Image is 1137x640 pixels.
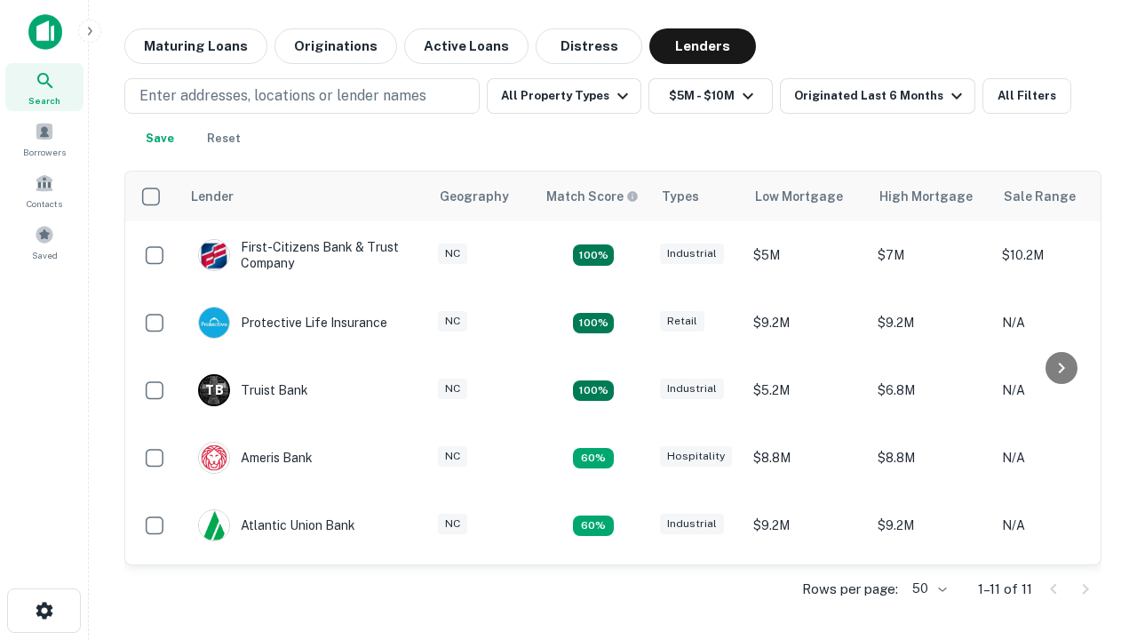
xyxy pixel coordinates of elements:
div: Matching Properties: 1, hasApolloMatch: undefined [573,448,614,469]
div: Low Mortgage [755,186,843,207]
div: Matching Properties: 1, hasApolloMatch: undefined [573,516,614,537]
div: Originated Last 6 Months [794,85,967,107]
p: Rows per page: [802,579,898,600]
div: Hospitality [660,446,732,467]
div: Matching Properties: 2, hasApolloMatch: undefined [573,313,614,334]
div: Protective Life Insurance [198,307,387,339]
div: Types [662,186,699,207]
img: capitalize-icon.png [28,14,62,50]
td: $6.3M [744,559,869,627]
img: picture [199,510,229,540]
button: All Filters [982,78,1071,114]
p: 1–11 of 11 [978,579,1032,600]
div: Retail [660,311,704,332]
th: Low Mortgage [744,172,869,221]
button: Save your search to get updates of matches that match your search criteria. [131,121,188,156]
div: Ameris Bank [198,442,313,474]
div: Lender [191,186,234,207]
button: Originations [274,28,397,64]
div: NC [438,379,467,399]
div: First-citizens Bank & Trust Company [198,239,411,271]
div: NC [438,311,467,332]
p: Enter addresses, locations or lender names [139,85,426,107]
div: Industrial [660,244,724,264]
a: Contacts [5,166,83,214]
a: Borrowers [5,115,83,163]
div: Truist Bank [198,374,308,406]
div: Atlantic Union Bank [198,509,355,541]
img: picture [199,443,229,473]
div: Industrial [660,379,724,399]
div: High Mortgage [879,186,973,207]
td: $9.2M [744,289,869,356]
span: Contacts [27,196,62,211]
div: Matching Properties: 3, hasApolloMatch: undefined [573,380,614,402]
div: NC [438,244,467,264]
div: Capitalize uses an advanced AI algorithm to match your search with the best lender. The match sco... [546,187,639,206]
th: Geography [429,172,536,221]
th: Lender [180,172,429,221]
div: Sale Range [1004,186,1076,207]
div: NC [438,514,467,534]
span: Saved [32,248,58,262]
button: Originated Last 6 Months [780,78,975,114]
span: Borrowers [23,145,66,159]
div: NC [438,446,467,467]
h6: Match Score [546,187,635,206]
p: T B [205,381,223,400]
div: Matching Properties: 2, hasApolloMatch: undefined [573,244,614,266]
span: Search [28,93,60,108]
th: High Mortgage [869,172,993,221]
img: picture [199,308,229,338]
td: $9.2M [744,492,869,559]
td: $5.2M [744,356,869,424]
td: $7M [869,221,993,289]
button: Reset [195,121,252,156]
button: Maturing Loans [124,28,267,64]
a: Saved [5,218,83,266]
td: $6.8M [869,356,993,424]
td: $8.8M [869,424,993,492]
div: Geography [440,186,509,207]
button: All Property Types [487,78,641,114]
td: $5M [744,221,869,289]
th: Capitalize uses an advanced AI algorithm to match your search with the best lender. The match sco... [536,172,651,221]
td: $6.3M [869,559,993,627]
button: Lenders [649,28,756,64]
button: Active Loans [404,28,529,64]
div: 50 [905,576,950,602]
img: picture [199,240,229,270]
div: Industrial [660,514,724,534]
iframe: Chat Widget [1048,441,1137,526]
button: Distress [536,28,642,64]
button: $5M - $10M [648,78,773,114]
th: Types [651,172,744,221]
td: $8.8M [744,424,869,492]
a: Search [5,63,83,111]
td: $9.2M [869,492,993,559]
td: $9.2M [869,289,993,356]
button: Enter addresses, locations or lender names [124,78,480,114]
